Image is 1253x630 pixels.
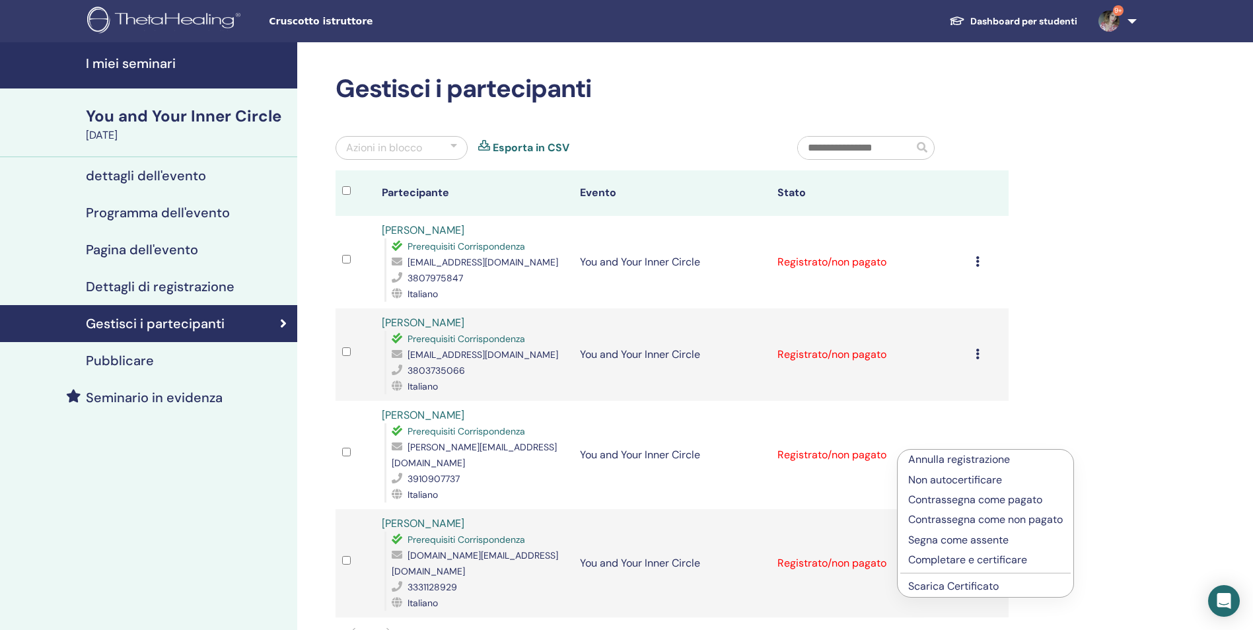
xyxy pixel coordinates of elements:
img: default.jpg [1098,11,1120,32]
p: Completare e certificare [908,552,1063,568]
span: 3331128929 [408,581,457,593]
p: Contrassegna come pagato [908,492,1063,508]
span: [EMAIL_ADDRESS][DOMAIN_NAME] [408,256,558,268]
img: logo.png [87,7,245,36]
div: Azioni in blocco [346,140,422,156]
td: You and Your Inner Circle [573,308,771,401]
span: Prerequisiti Corrispondenza [408,534,525,545]
span: Italiano [408,288,438,300]
span: 3803735066 [408,365,465,376]
h4: Programma dell'evento [86,205,230,221]
span: Cruscotto istruttore [269,15,467,28]
div: Open Intercom Messenger [1208,585,1240,617]
h4: Gestisci i partecipanti [86,316,225,332]
h4: I miei seminari [86,55,289,71]
span: Prerequisiti Corrispondenza [408,240,525,252]
td: You and Your Inner Circle [573,401,771,509]
span: 3807975847 [408,272,463,284]
span: Italiano [408,380,438,392]
span: Prerequisiti Corrispondenza [408,333,525,345]
td: You and Your Inner Circle [573,216,771,308]
span: [EMAIL_ADDRESS][DOMAIN_NAME] [408,349,558,361]
span: Prerequisiti Corrispondenza [408,425,525,437]
th: Stato [771,170,969,216]
p: Segna come assente [908,532,1063,548]
span: 9+ [1113,5,1124,16]
span: [PERSON_NAME][EMAIL_ADDRESS][DOMAIN_NAME] [392,441,557,469]
h4: Pagina dell'evento [86,242,198,258]
a: You and Your Inner Circle[DATE] [78,105,297,143]
h4: Dettagli di registrazione [86,279,234,295]
span: Italiano [408,489,438,501]
h4: dettagli dell'evento [86,168,206,184]
span: [DOMAIN_NAME][EMAIL_ADDRESS][DOMAIN_NAME] [392,549,558,577]
a: [PERSON_NAME] [382,408,464,422]
p: Annulla registrazione [908,452,1063,468]
a: [PERSON_NAME] [382,316,464,330]
a: [PERSON_NAME] [382,516,464,530]
span: Italiano [408,597,438,609]
td: You and Your Inner Circle [573,509,771,617]
div: You and Your Inner Circle [86,105,289,127]
span: 3910907737 [408,473,460,485]
p: Contrassegna come non pagato [908,512,1063,528]
img: graduation-cap-white.svg [949,15,965,26]
a: Esporta in CSV [493,140,569,156]
h4: Seminario in evidenza [86,390,223,405]
p: Non autocertificare [908,472,1063,488]
h2: Gestisci i partecipanti [336,74,1009,104]
th: Evento [573,170,771,216]
th: Partecipante [375,170,573,216]
a: Scarica Certificato [908,579,999,593]
h4: Pubblicare [86,353,154,368]
div: [DATE] [86,127,289,143]
a: Dashboard per studenti [939,9,1088,34]
a: [PERSON_NAME] [382,223,464,237]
